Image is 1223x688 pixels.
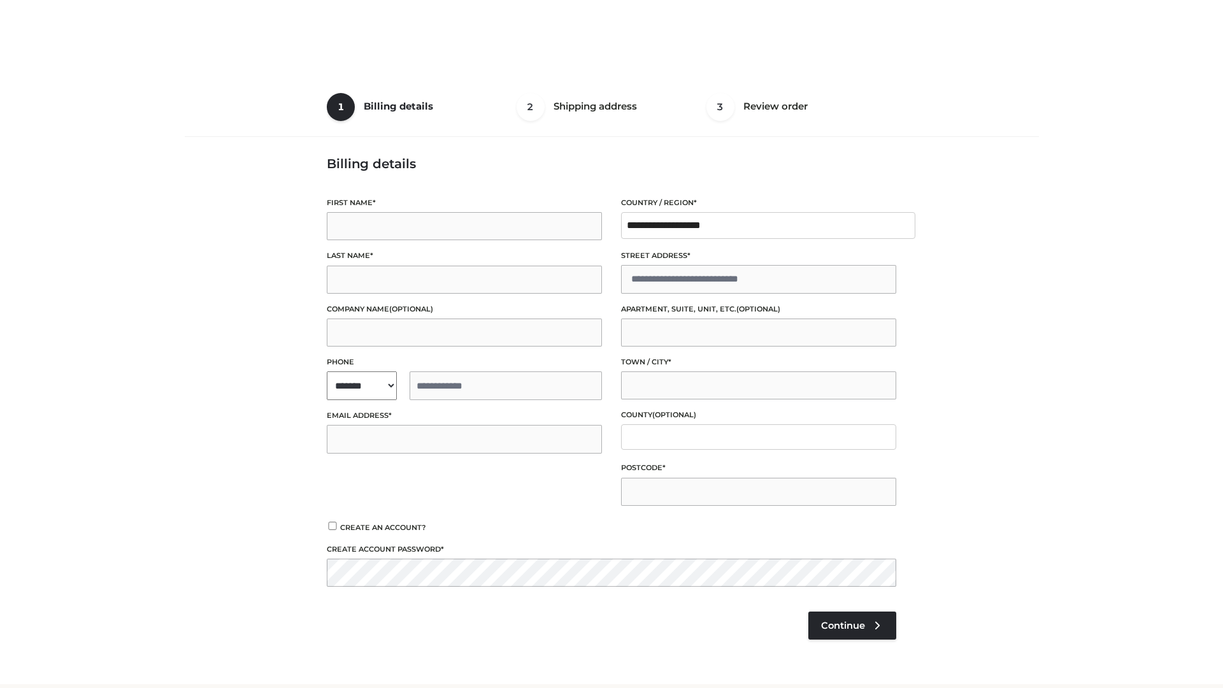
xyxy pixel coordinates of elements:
span: Billing details [364,100,433,112]
span: 2 [517,93,545,121]
label: Create account password [327,543,896,555]
span: Create an account? [340,523,426,532]
span: (optional) [736,305,780,313]
span: 3 [706,93,734,121]
label: Last name [327,250,602,262]
label: Phone [327,356,602,368]
label: Street address [621,250,896,262]
span: Continue [821,620,865,631]
label: Town / City [621,356,896,368]
span: (optional) [652,410,696,419]
span: Shipping address [554,100,637,112]
span: 1 [327,93,355,121]
span: Review order [743,100,808,112]
input: Create an account? [327,522,338,530]
label: County [621,409,896,421]
h3: Billing details [327,156,896,171]
a: Continue [808,612,896,640]
label: Country / Region [621,197,896,209]
label: First name [327,197,602,209]
label: Email address [327,410,602,422]
span: (optional) [389,305,433,313]
label: Apartment, suite, unit, etc. [621,303,896,315]
label: Company name [327,303,602,315]
label: Postcode [621,462,896,474]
